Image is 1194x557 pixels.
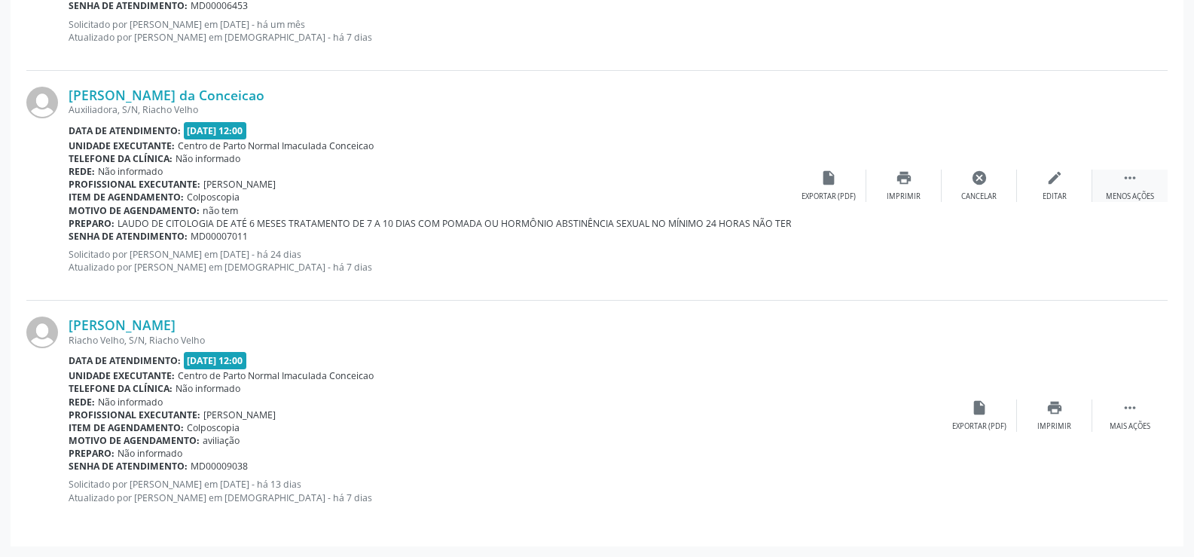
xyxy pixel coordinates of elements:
b: Telefone da clínica: [69,382,173,395]
div: Imprimir [1037,421,1071,432]
a: [PERSON_NAME] [69,317,176,333]
b: Profissional executante: [69,178,200,191]
b: Senha de atendimento: [69,230,188,243]
p: Solicitado por [PERSON_NAME] em [DATE] - há 24 dias Atualizado por [PERSON_NAME] em [DEMOGRAPHIC_... [69,248,791,274]
div: Auxiliadora, S/N, Riacho Velho [69,103,791,116]
span: Centro de Parto Normal Imaculada Conceicao [178,139,374,152]
span: Colposcopia [187,191,240,204]
span: Não informado [176,152,240,165]
div: Exportar (PDF) [802,191,856,202]
b: Rede: [69,165,95,178]
div: Riacho Velho, S/N, Riacho Velho [69,334,942,347]
i:  [1122,399,1138,416]
span: Não informado [118,447,182,460]
b: Telefone da clínica: [69,152,173,165]
div: Editar [1043,191,1067,202]
span: Colposcopia [187,421,240,434]
i:  [1122,170,1138,186]
b: Preparo: [69,217,115,230]
span: LAUDO DE CITOLOGIA DE ATÉ 6 MESES TRATAMENTO DE 7 A 10 DIAS COM POMADA OU HORMÔNIO ABSTINÊNCIA SE... [118,217,1150,230]
i: edit [1046,170,1063,186]
img: img [26,317,58,348]
b: Data de atendimento: [69,354,181,367]
span: Centro de Parto Normal Imaculada Conceicao [178,369,374,382]
span: MD00007011 [191,230,248,243]
b: Senha de atendimento: [69,460,188,473]
b: Unidade executante: [69,139,175,152]
i: print [896,170,912,186]
span: MD00009038 [191,460,248,473]
span: Não informado [98,396,163,409]
div: Cancelar [961,191,997,202]
span: [DATE] 12:00 [184,352,247,369]
span: [PERSON_NAME] [203,409,276,421]
p: Solicitado por [PERSON_NAME] em [DATE] - há um mês Atualizado por [PERSON_NAME] em [DEMOGRAPHIC_D... [69,18,942,44]
div: Exportar (PDF) [952,421,1006,432]
span: Não informado [98,165,163,178]
span: não tem [203,204,238,217]
b: Item de agendamento: [69,191,184,204]
b: Item de agendamento: [69,421,184,434]
b: Motivo de agendamento: [69,434,200,447]
div: Imprimir [887,191,921,202]
span: Não informado [176,382,240,395]
b: Preparo: [69,447,115,460]
i: insert_drive_file [820,170,837,186]
div: Menos ações [1106,191,1154,202]
i: cancel [971,170,988,186]
span: [DATE] 12:00 [184,122,247,139]
span: aviliação [203,434,240,447]
div: Mais ações [1110,421,1150,432]
a: [PERSON_NAME] da Conceicao [69,87,264,103]
i: insert_drive_file [971,399,988,416]
b: Rede: [69,396,95,409]
b: Unidade executante: [69,369,175,382]
b: Motivo de agendamento: [69,204,200,217]
span: [PERSON_NAME] [203,178,276,191]
b: Profissional executante: [69,409,200,421]
p: Solicitado por [PERSON_NAME] em [DATE] - há 13 dias Atualizado por [PERSON_NAME] em [DEMOGRAPHIC_... [69,478,942,503]
img: img [26,87,58,118]
i: print [1046,399,1063,416]
b: Data de atendimento: [69,124,181,137]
